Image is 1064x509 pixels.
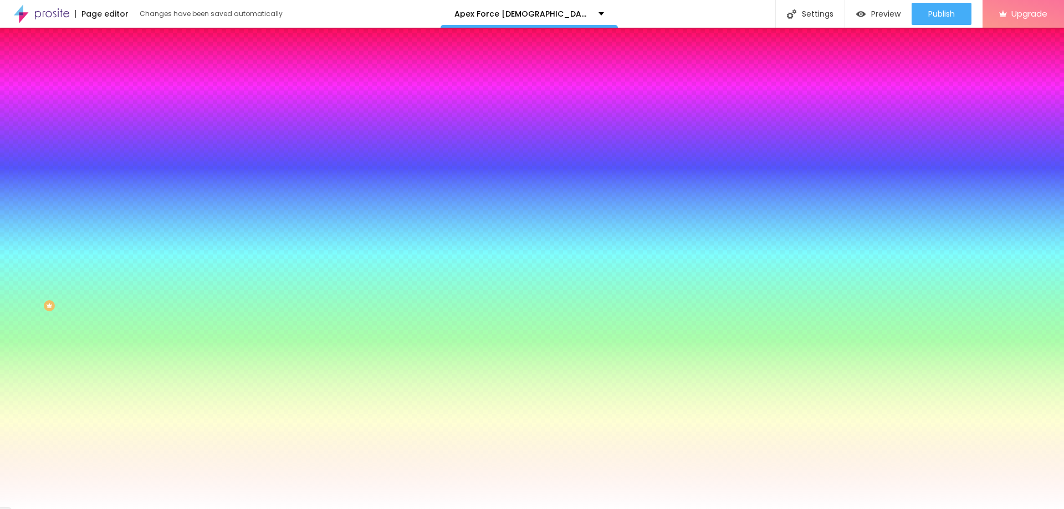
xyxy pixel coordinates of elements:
span: Preview [871,9,901,18]
p: Apex Force [DEMOGRAPHIC_DATA][MEDICAL_DATA] [454,10,590,18]
img: Icone [787,9,796,19]
span: Publish [928,9,955,18]
button: Preview [845,3,912,25]
div: Page editor [75,10,129,18]
img: view-1.svg [856,9,866,19]
div: Changes have been saved automatically [140,11,283,17]
button: Publish [912,3,971,25]
span: Upgrade [1011,9,1047,18]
